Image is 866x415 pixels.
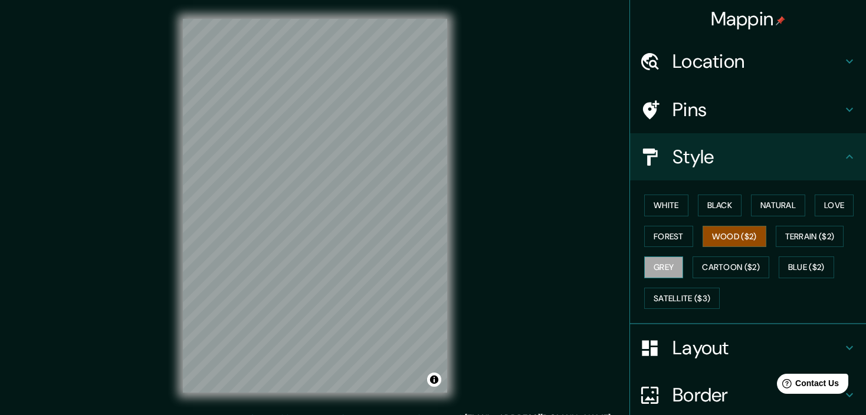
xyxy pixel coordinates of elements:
div: Location [630,38,866,85]
button: Black [698,195,742,216]
img: pin-icon.png [776,16,785,25]
button: Forest [644,226,693,248]
canvas: Map [183,19,447,393]
button: Natural [751,195,805,216]
button: Grey [644,256,683,278]
h4: Location [673,50,842,73]
button: Satellite ($3) [644,288,720,309]
h4: Pins [673,98,842,121]
button: Blue ($2) [779,256,834,278]
div: Style [630,133,866,180]
button: Terrain ($2) [776,226,844,248]
div: Layout [630,324,866,371]
button: Toggle attribution [427,373,441,387]
iframe: Help widget launcher [761,369,853,402]
button: White [644,195,688,216]
h4: Layout [673,336,842,360]
div: Pins [630,86,866,133]
button: Wood ($2) [703,226,766,248]
button: Cartoon ($2) [693,256,769,278]
h4: Border [673,383,842,407]
button: Love [815,195,854,216]
h4: Mappin [711,7,786,31]
h4: Style [673,145,842,169]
